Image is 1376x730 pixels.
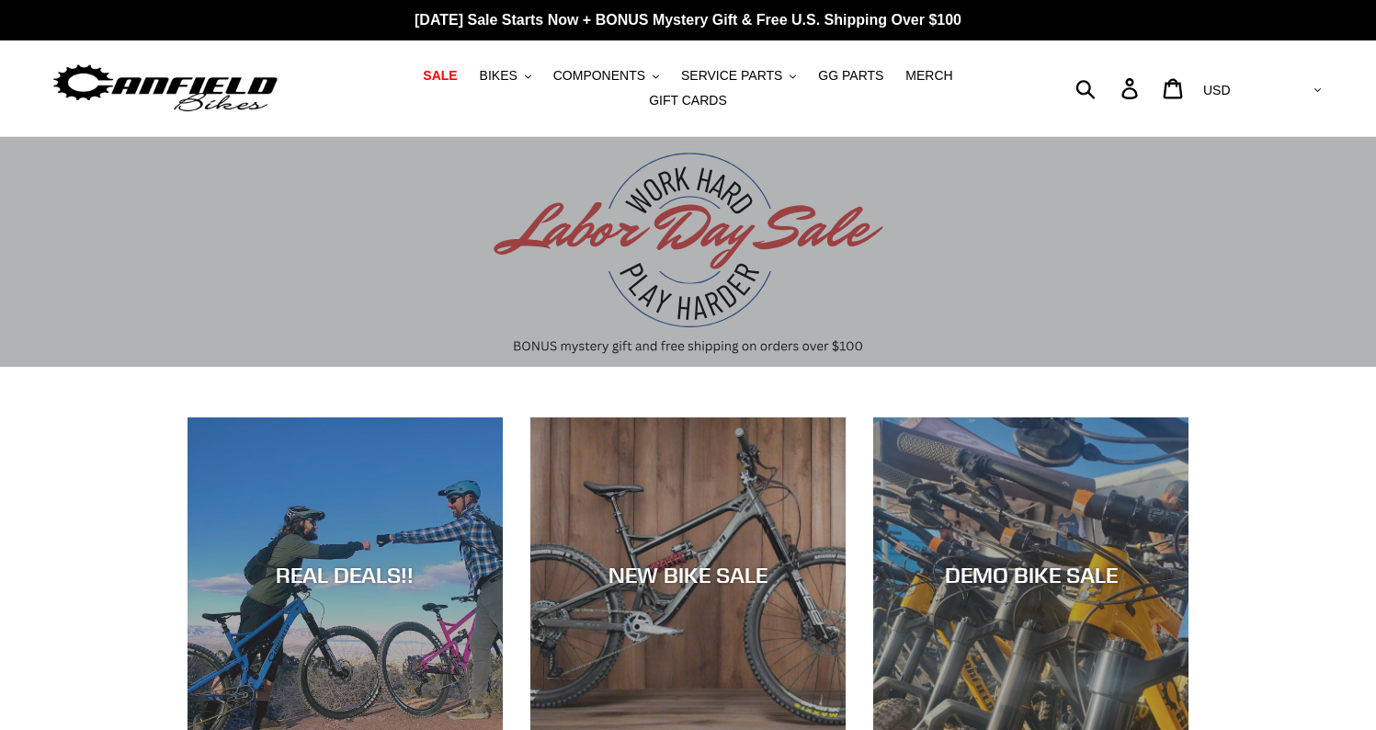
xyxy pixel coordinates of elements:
[896,63,961,88] a: MERCH
[188,562,503,588] div: REAL DEALS!!
[414,63,466,88] a: SALE
[640,88,736,113] a: GIFT CARDS
[681,68,782,84] span: SERVICE PARTS
[471,63,540,88] button: BIKES
[809,63,893,88] a: GG PARTS
[818,68,883,84] span: GG PARTS
[480,68,517,84] span: BIKES
[553,68,645,84] span: COMPONENTS
[544,63,668,88] button: COMPONENTS
[530,562,846,588] div: NEW BIKE SALE
[51,60,280,118] img: Canfield Bikes
[873,562,1188,588] div: DEMO BIKE SALE
[905,68,952,84] span: MERCH
[1086,68,1132,108] input: Search
[672,63,805,88] button: SERVICE PARTS
[423,68,457,84] span: SALE
[649,93,727,108] span: GIFT CARDS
